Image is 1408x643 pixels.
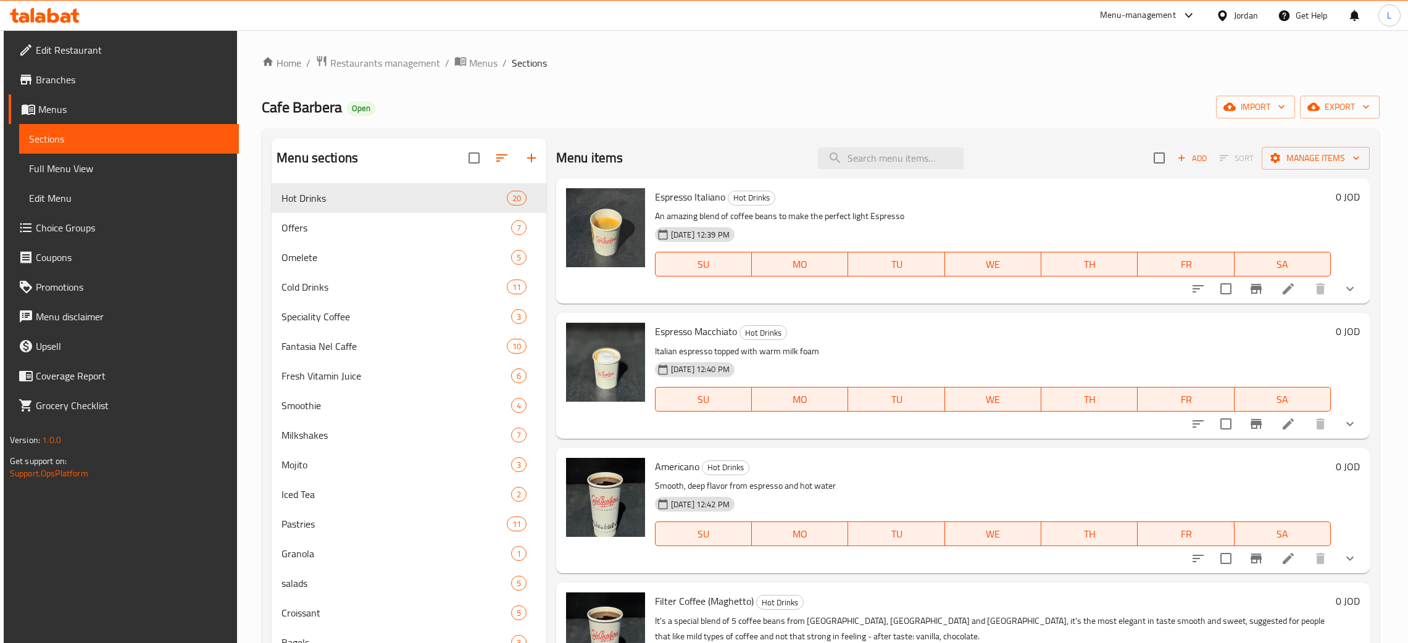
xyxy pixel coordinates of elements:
[757,525,843,543] span: MO
[848,252,944,276] button: TU
[517,143,546,173] button: Add section
[950,525,1036,543] span: WE
[1281,281,1296,296] a: Edit menu item
[272,302,546,331] div: Speciality Coffee3
[945,521,1041,546] button: WE
[950,391,1036,409] span: WE
[10,432,40,448] span: Version:
[347,103,375,114] span: Open
[272,450,546,479] div: Mojito3
[853,391,939,409] span: TU
[1239,255,1326,273] span: SA
[281,487,511,502] span: Iced Tea
[511,605,527,620] div: items
[512,607,526,619] span: 5
[281,339,506,354] span: Fantasia Nel Caffe
[511,546,527,561] div: items
[9,302,239,331] a: Menu disclaimer
[757,595,803,610] span: Hot Drinks
[1281,417,1296,431] a: Edit menu item
[1213,546,1239,571] span: Select to update
[511,428,527,442] div: items
[853,525,939,543] span: TU
[1138,252,1234,276] button: FR
[848,387,944,412] button: TU
[281,250,511,265] span: Omelete
[42,432,61,448] span: 1.0.0
[728,191,775,205] span: Hot Drinks
[1343,551,1357,566] svg: Show Choices
[757,391,843,409] span: MO
[566,323,645,402] img: Espresso Macchiato
[1041,252,1138,276] button: TH
[262,55,1380,71] nav: breadcrumb
[818,147,964,169] input: search
[19,124,239,154] a: Sections
[1213,411,1239,437] span: Select to update
[1143,525,1229,543] span: FR
[1335,544,1365,573] button: show more
[281,309,511,324] div: Speciality Coffee
[1172,149,1212,168] span: Add item
[9,65,239,94] a: Branches
[512,370,526,382] span: 6
[272,183,546,213] div: Hot Drinks20
[1046,391,1133,409] span: TH
[512,56,547,70] span: Sections
[507,191,527,205] div: items
[1239,391,1326,409] span: SA
[277,149,358,167] h2: Menu sections
[702,460,749,475] div: Hot Drinks
[512,489,526,500] span: 2
[507,339,527,354] div: items
[660,391,747,409] span: SU
[1336,592,1360,610] h6: 0 JOD
[512,578,526,589] span: 5
[272,272,546,302] div: Cold Drinks11
[853,255,939,273] span: TU
[262,93,342,121] span: Cafe Barbera
[511,250,527,265] div: items
[655,478,1331,494] p: Smooth, deep flavor from espresso and hot water
[512,548,526,560] span: 1
[660,255,747,273] span: SU
[36,309,229,324] span: Menu disclaimer
[281,220,511,235] span: Offers
[281,368,511,383] span: Fresh Vitamin Juice
[262,56,301,70] a: Home
[1335,274,1365,304] button: show more
[272,331,546,361] div: Fantasia Nel Caffe10
[1183,544,1213,573] button: sort-choices
[36,339,229,354] span: Upsell
[507,280,527,294] div: items
[666,499,735,510] span: [DATE] 12:42 PM
[9,391,239,420] a: Grocery Checklist
[511,487,527,502] div: items
[281,576,511,591] div: salads
[1235,252,1331,276] button: SA
[507,193,526,204] span: 20
[281,516,506,531] span: Pastries
[848,521,944,546] button: TU
[507,518,526,530] span: 11
[1336,458,1360,475] h6: 0 JOD
[272,568,546,598] div: salads5
[272,420,546,450] div: Milkshakes7
[9,272,239,302] a: Promotions
[655,344,1331,359] p: Italian espresso topped with warm milk foam
[1146,145,1172,171] span: Select section
[757,255,843,273] span: MO
[512,459,526,471] span: 3
[272,243,546,272] div: Omelete5
[330,56,440,70] span: Restaurants management
[1343,281,1357,296] svg: Show Choices
[36,72,229,87] span: Branches
[511,398,527,413] div: items
[1235,521,1331,546] button: SA
[511,309,527,324] div: items
[281,191,506,205] span: Hot Drinks
[281,546,511,561] span: Granola
[1234,9,1258,22] div: Jordan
